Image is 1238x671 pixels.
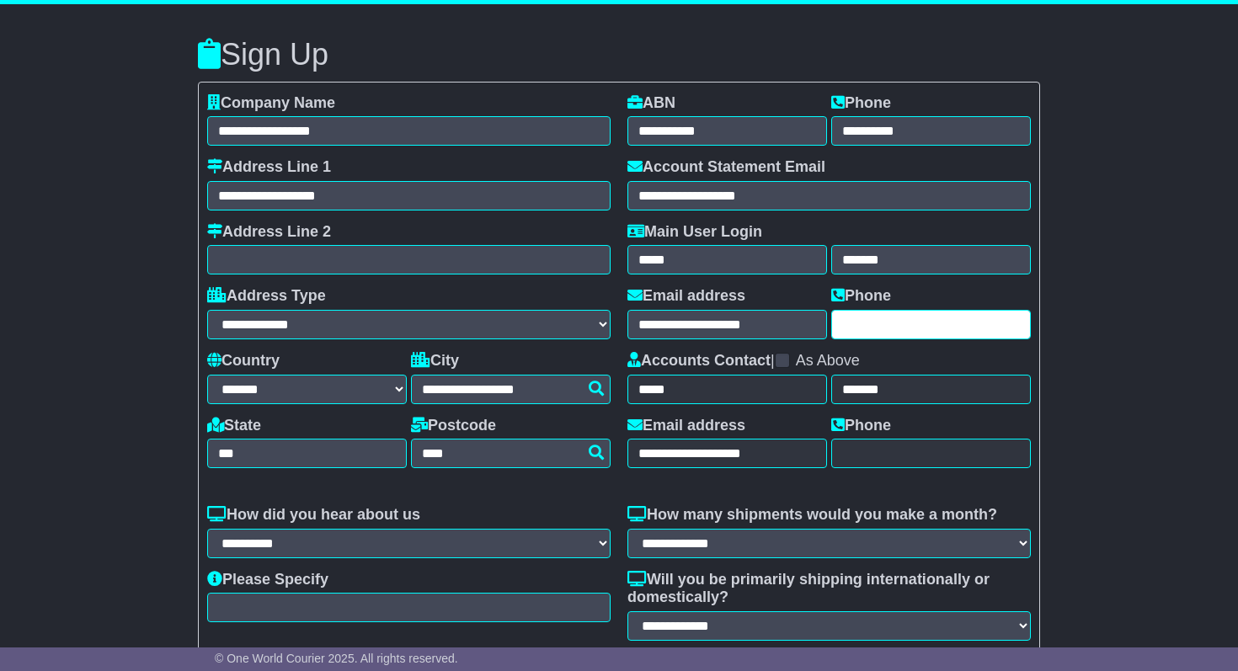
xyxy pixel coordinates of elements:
label: How many shipments would you make a month? [627,506,997,525]
label: Address Line 2 [207,223,331,242]
label: Phone [831,94,891,113]
label: Will you be primarily shipping internationally or domestically? [627,571,1031,607]
div: | [627,352,1031,375]
label: Phone [831,287,891,306]
label: Phone [831,417,891,435]
label: ABN [627,94,675,113]
label: City [411,352,459,370]
label: Address Type [207,287,326,306]
span: © One World Courier 2025. All rights reserved. [215,652,458,665]
label: State [207,417,261,435]
label: Email address [627,417,745,435]
label: Accounts Contact [627,352,771,370]
label: Company Name [207,94,335,113]
label: Please Specify [207,571,328,589]
label: Email address [627,287,745,306]
label: As Above [796,352,860,370]
label: How did you hear about us [207,506,420,525]
label: Account Statement Email [627,158,825,177]
h3: Sign Up [198,38,1040,72]
label: Address Line 1 [207,158,331,177]
label: Postcode [411,417,496,435]
label: Main User Login [627,223,762,242]
label: Country [207,352,280,370]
